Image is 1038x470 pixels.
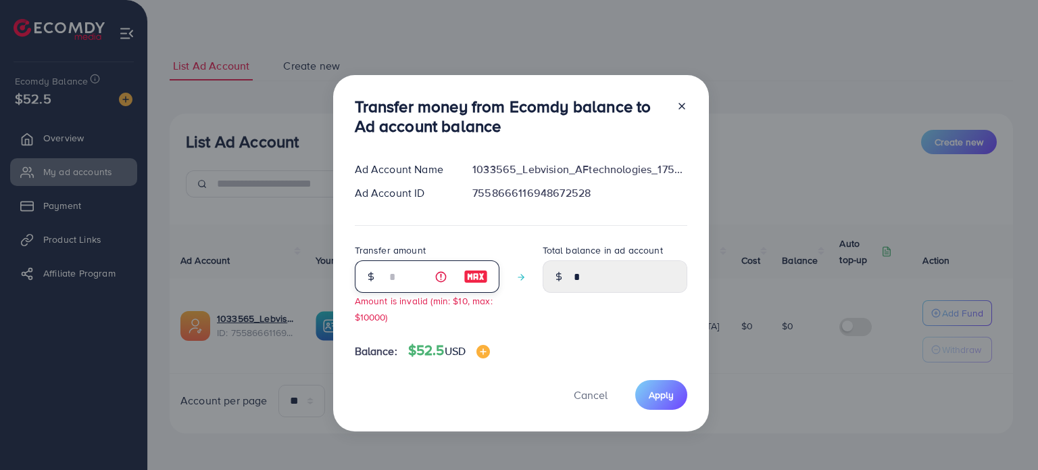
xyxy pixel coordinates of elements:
[344,162,462,177] div: Ad Account Name
[635,380,687,409] button: Apply
[344,185,462,201] div: Ad Account ID
[462,162,697,177] div: 1033565_Lebvision_AFtechnologies_1759889151923
[649,388,674,402] span: Apply
[574,387,608,402] span: Cancel
[464,268,488,285] img: image
[355,243,426,257] label: Transfer amount
[981,409,1028,460] iframe: Chat
[543,243,663,257] label: Total balance in ad account
[355,97,666,136] h3: Transfer money from Ecomdy balance to Ad account balance
[557,380,624,409] button: Cancel
[355,344,397,359] span: Balance:
[408,342,490,359] h4: $52.5
[445,344,466,358] span: USD
[476,345,490,358] img: image
[355,294,493,323] small: Amount is invalid (min: $10, max: $10000)
[462,185,697,201] div: 7558666116948672528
